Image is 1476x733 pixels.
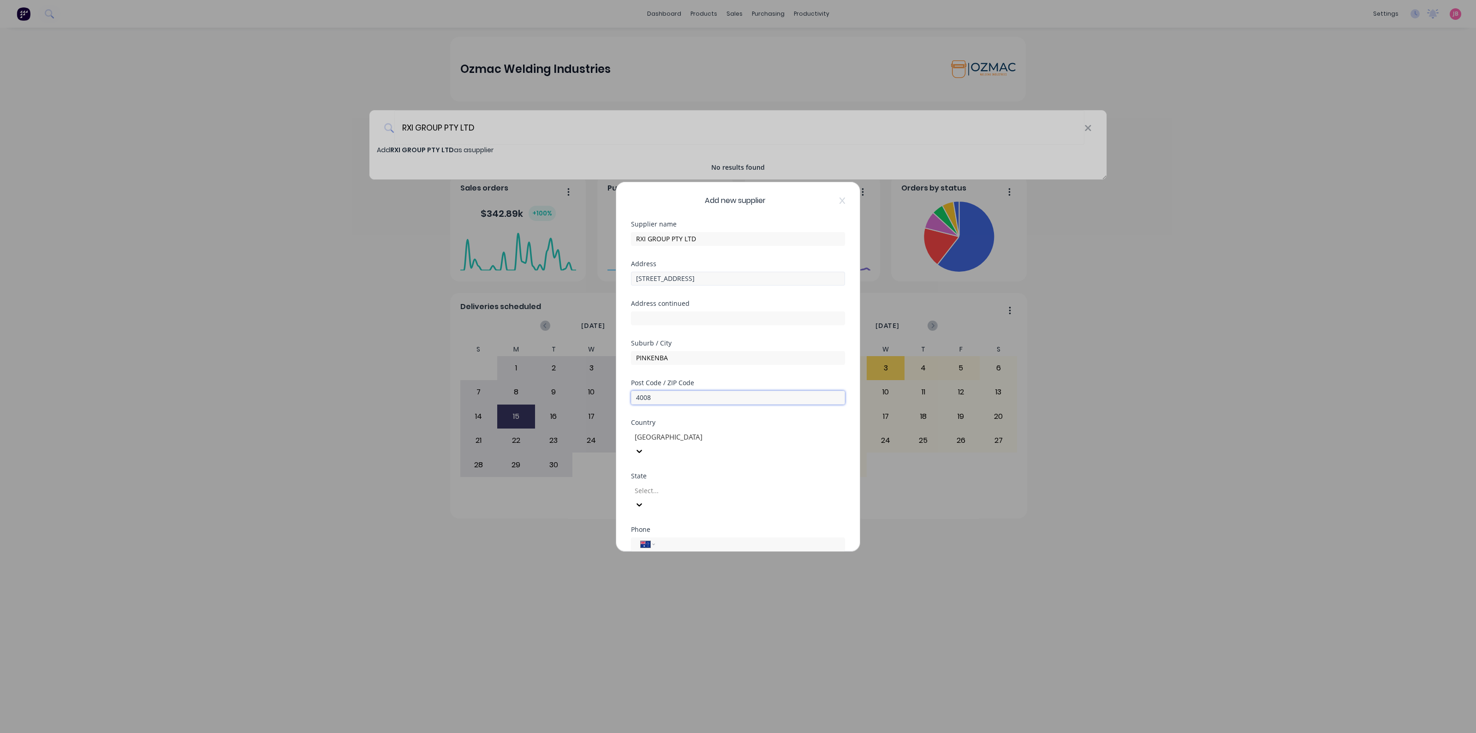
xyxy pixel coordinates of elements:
[631,380,845,386] div: Post Code / ZIP Code
[631,526,845,533] div: Phone
[631,473,845,479] div: State
[631,261,845,267] div: Address
[631,340,845,346] div: Suburb / City
[631,300,845,307] div: Address continued
[631,419,845,426] div: Country
[705,195,766,206] span: Add new supplier
[631,221,845,227] div: Supplier name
